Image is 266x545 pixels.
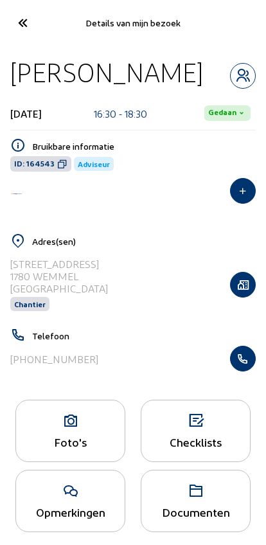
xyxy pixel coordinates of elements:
[10,56,203,89] div: [PERSON_NAME]
[10,192,23,195] img: Energy Protect Ramen & Deuren
[14,159,55,169] span: ID: 164543
[44,17,222,28] div: Details van mijn bezoek
[94,107,147,120] div: 16:30 - 18:30
[141,435,250,449] div: Checklists
[141,505,250,519] div: Documenten
[14,299,46,308] span: Chantier
[10,282,108,294] div: [GEOGRAPHIC_DATA]
[32,236,256,247] h5: Adres(sen)
[32,330,256,341] h5: Telefoon
[78,159,110,168] span: Adviseur
[10,353,98,365] div: [PHONE_NUMBER]
[208,108,236,118] span: Gedaan
[32,141,256,152] h5: Bruikbare informatie
[10,107,42,120] div: [DATE]
[16,435,125,449] div: Foto's
[10,258,108,270] div: [STREET_ADDRESS]
[16,505,125,519] div: Opmerkingen
[10,270,108,282] div: 1780 WEMMEL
